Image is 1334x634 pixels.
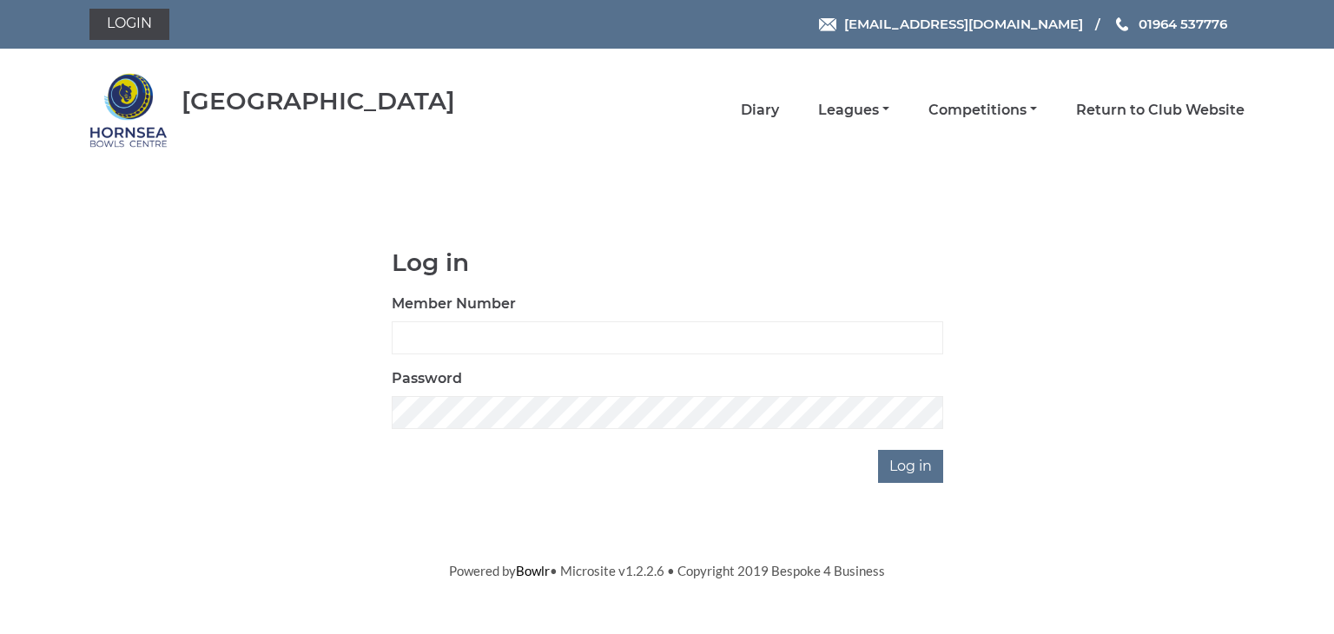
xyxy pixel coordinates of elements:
h1: Log in [392,249,943,276]
a: Return to Club Website [1076,101,1245,120]
span: 01964 537776 [1139,16,1227,32]
a: Phone us 01964 537776 [1113,14,1227,34]
a: Diary [741,101,779,120]
div: [GEOGRAPHIC_DATA] [182,88,455,115]
img: Hornsea Bowls Centre [89,71,168,149]
img: Email [819,18,836,31]
span: Powered by • Microsite v1.2.2.6 • Copyright 2019 Bespoke 4 Business [449,563,885,578]
label: Password [392,368,462,389]
input: Log in [878,450,943,483]
a: Leagues [818,101,889,120]
a: Login [89,9,169,40]
label: Member Number [392,294,516,314]
img: Phone us [1116,17,1128,31]
a: Bowlr [516,563,550,578]
span: [EMAIL_ADDRESS][DOMAIN_NAME] [844,16,1083,32]
a: Email [EMAIL_ADDRESS][DOMAIN_NAME] [819,14,1083,34]
a: Competitions [928,101,1037,120]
